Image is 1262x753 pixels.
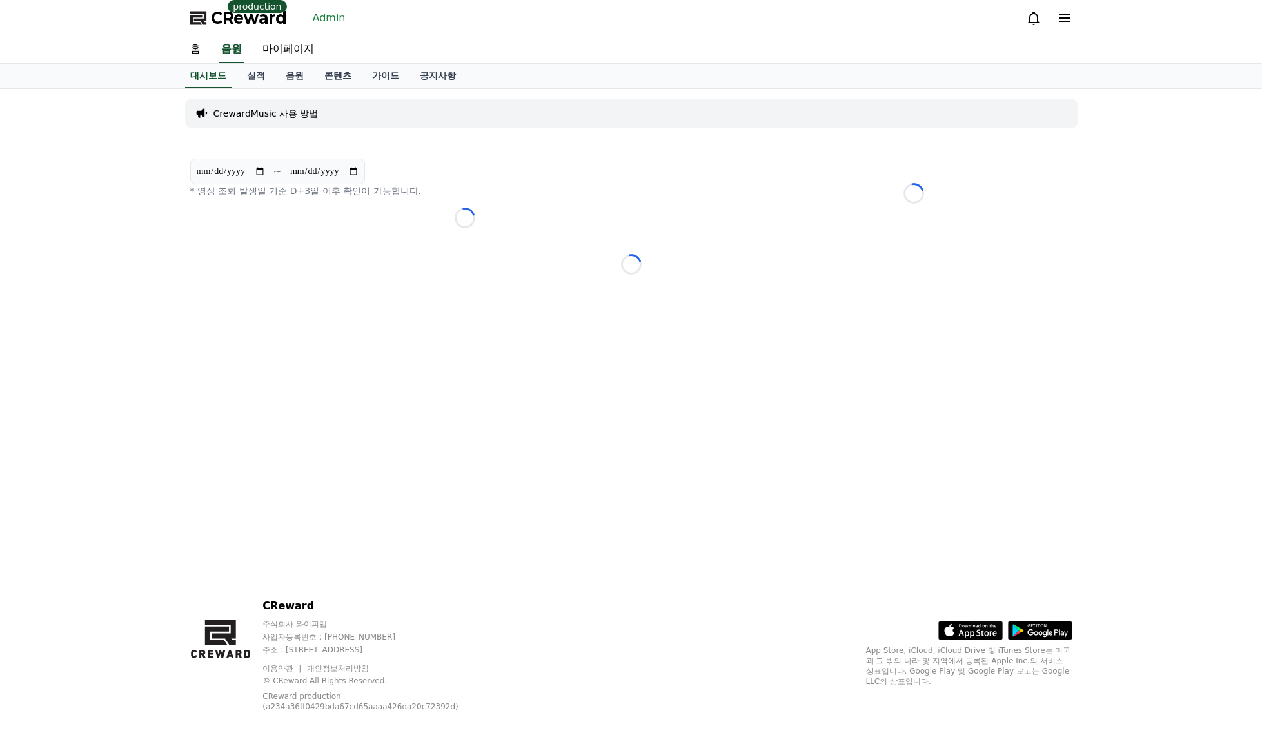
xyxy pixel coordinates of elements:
a: 마이페이지 [252,36,324,63]
p: © CReward All Rights Reserved. [262,676,489,686]
a: 가이드 [362,64,409,88]
span: CReward [211,8,287,28]
a: 실적 [237,64,275,88]
p: 주소 : [STREET_ADDRESS] [262,645,489,655]
a: 음원 [275,64,314,88]
a: CReward [190,8,287,28]
p: 주식회사 와이피랩 [262,619,489,629]
a: 대시보드 [185,64,232,88]
p: ~ [273,164,282,179]
a: 음원 [219,36,244,63]
a: CrewardMusic 사용 방법 [213,107,319,120]
a: 이용약관 [262,664,303,673]
a: Admin [308,8,351,28]
a: 개인정보처리방침 [307,664,369,673]
p: CReward production (a234a36ff0429bda67cd65aaaa426da20c72392d) [262,691,469,712]
a: 공지사항 [409,64,466,88]
p: App Store, iCloud, iCloud Drive 및 iTunes Store는 미국과 그 밖의 나라 및 지역에서 등록된 Apple Inc.의 서비스 상표입니다. Goo... [866,645,1072,687]
p: CReward [262,598,489,614]
a: 홈 [180,36,211,63]
p: * 영상 조회 발생일 기준 D+3일 이후 확인이 가능합니다. [190,184,740,197]
p: 사업자등록번호 : [PHONE_NUMBER] [262,632,489,642]
a: 콘텐츠 [314,64,362,88]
